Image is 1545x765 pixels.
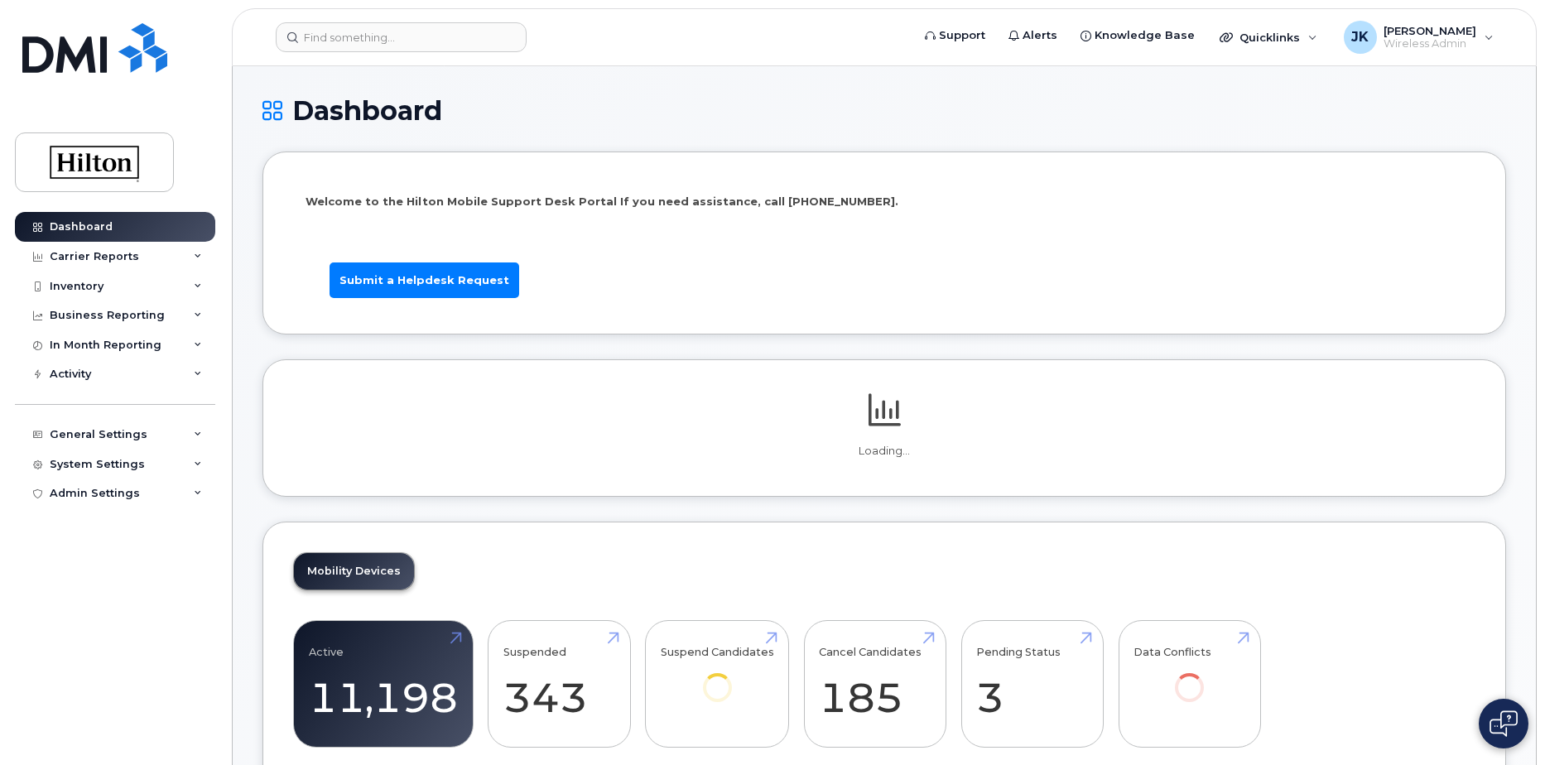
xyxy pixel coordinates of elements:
a: Submit a Helpdesk Request [330,262,519,298]
a: Cancel Candidates 185 [819,629,931,739]
a: Mobility Devices [294,553,414,589]
h1: Dashboard [262,96,1506,125]
a: Data Conflicts [1133,629,1245,724]
p: Welcome to the Hilton Mobile Support Desk Portal If you need assistance, call [PHONE_NUMBER]. [306,194,1463,209]
a: Active 11,198 [309,629,458,739]
a: Pending Status 3 [976,629,1088,739]
img: Open chat [1490,710,1518,737]
a: Suspended 343 [503,629,615,739]
a: Suspend Candidates [661,629,774,724]
p: Loading... [293,444,1475,459]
